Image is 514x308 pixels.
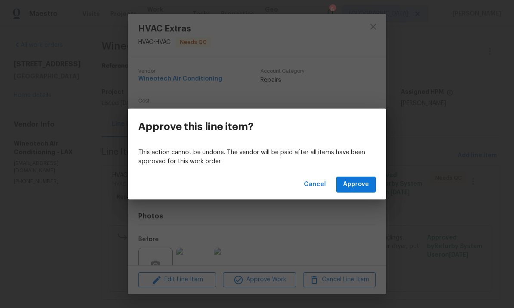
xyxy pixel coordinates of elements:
[138,121,254,133] h3: Approve this line item?
[304,179,326,190] span: Cancel
[336,177,376,193] button: Approve
[138,148,376,166] p: This action cannot be undone. The vendor will be paid after all items have been approved for this...
[300,177,329,193] button: Cancel
[343,179,369,190] span: Approve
